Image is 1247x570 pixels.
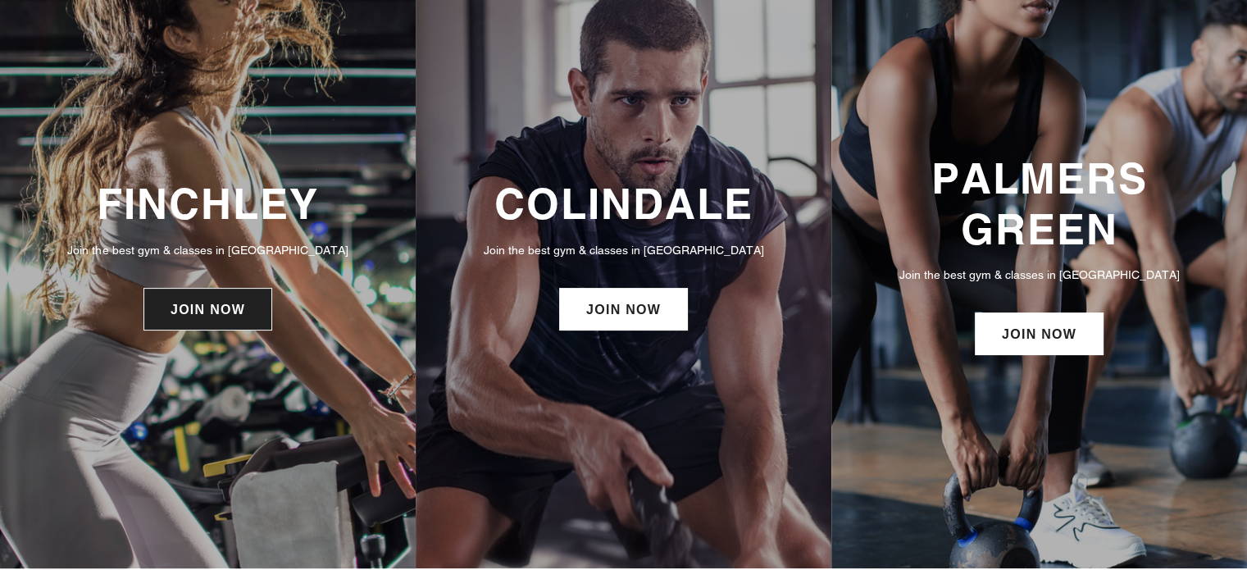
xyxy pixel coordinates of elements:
[848,153,1231,254] h3: PALMERS GREEN
[432,241,815,259] p: Join the best gym & classes in [GEOGRAPHIC_DATA]
[848,266,1231,284] p: Join the best gym & classes in [GEOGRAPHIC_DATA]
[975,312,1104,355] a: JOIN NOW: Palmers Green Membership
[16,241,399,259] p: Join the best gym & classes in [GEOGRAPHIC_DATA]
[143,288,272,331] a: JOIN NOW: Finchley Membership
[16,179,399,229] h3: FINCHLEY
[559,288,688,331] a: JOIN NOW: Colindale Membership
[432,179,815,229] h3: COLINDALE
